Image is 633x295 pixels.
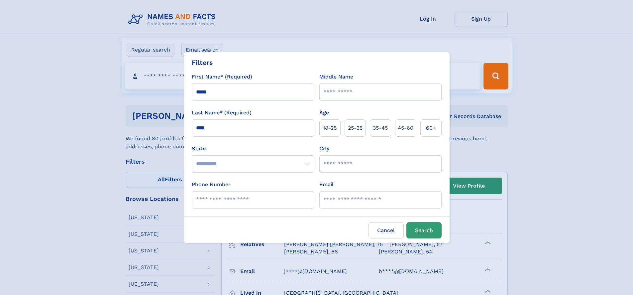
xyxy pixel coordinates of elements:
span: 25‑35 [348,124,363,132]
label: State [192,145,314,153]
label: City [319,145,329,153]
label: Last Name* (Required) [192,109,252,117]
button: Search [406,222,442,238]
span: 18‑25 [323,124,337,132]
label: First Name* (Required) [192,73,252,81]
label: Middle Name [319,73,353,81]
div: Filters [192,58,213,68]
label: Age [319,109,329,117]
span: 35‑45 [373,124,388,132]
label: Email [319,181,334,189]
span: 45‑60 [398,124,413,132]
label: Cancel [369,222,404,238]
label: Phone Number [192,181,231,189]
span: 60+ [426,124,436,132]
